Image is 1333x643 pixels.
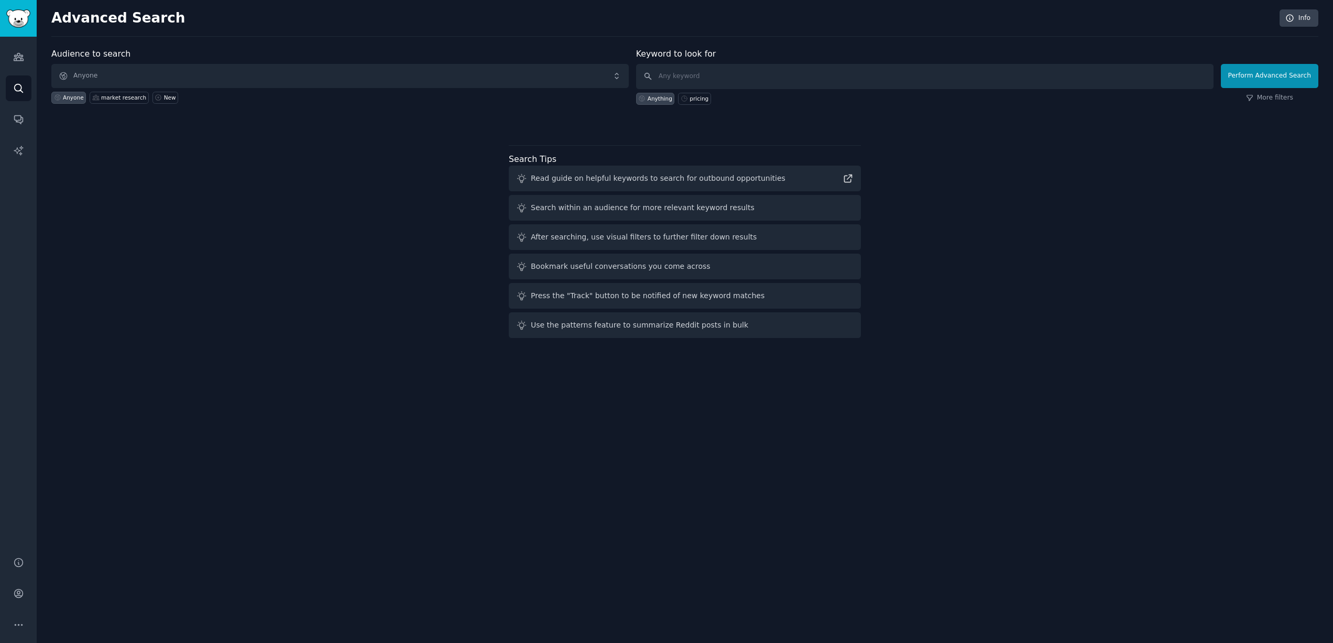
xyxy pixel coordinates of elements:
[51,49,130,59] label: Audience to search
[531,290,764,301] div: Press the "Track" button to be notified of new keyword matches
[63,94,84,101] div: Anyone
[648,95,672,102] div: Anything
[531,202,755,213] div: Search within an audience for more relevant keyword results
[51,64,629,88] button: Anyone
[6,9,30,28] img: GummySearch logo
[531,320,748,331] div: Use the patterns feature to summarize Reddit posts in bulk
[152,92,178,104] a: New
[1221,64,1318,88] button: Perform Advanced Search
[531,173,785,184] div: Read guide on helpful keywords to search for outbound opportunities
[509,154,556,164] label: Search Tips
[101,94,146,101] div: market research
[531,232,757,243] div: After searching, use visual filters to further filter down results
[690,95,708,102] div: pricing
[1246,93,1293,103] a: More filters
[636,49,716,59] label: Keyword to look for
[531,261,711,272] div: Bookmark useful conversations you come across
[1280,9,1318,27] a: Info
[164,94,176,101] div: New
[51,10,1274,27] h2: Advanced Search
[636,64,1214,89] input: Any keyword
